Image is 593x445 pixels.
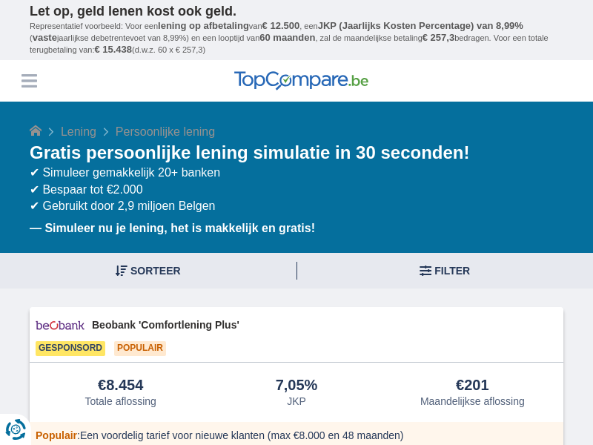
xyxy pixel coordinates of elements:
[85,395,156,407] div: Totale aflossing
[420,395,525,407] div: Maandelijkse aflossing
[80,429,404,441] span: Een voordelig tarief voor nieuwe klanten (max €8.000 en 48 maanden)
[94,44,132,55] span: € 15.438
[114,341,166,356] span: Populair
[276,378,318,394] div: 7,05%
[434,266,470,276] span: Filter
[318,20,523,31] span: JKP (Jaarlijks Kosten Percentage) van 8,99%
[116,125,215,138] span: Persoonlijke lening
[36,341,105,356] span: Gesponsord
[36,429,77,441] span: Populair
[30,222,315,234] b: — Simuleer nu je lening, het is makkelijk en gratis!
[30,165,563,216] div: ✔ Simuleer gemakkelijk 20+ banken ✔ Bespaar tot €2.000 ✔ Gebruikt door 2,9 miljoen Belgen
[456,378,489,394] div: €201
[92,317,557,332] span: Beobank 'Comfortlening Plus'
[98,378,143,394] div: €8.454
[36,313,85,337] img: product.pl.alt Beobank
[30,125,42,138] a: Home
[234,71,368,90] img: TopCompare
[36,428,557,443] div: :
[18,70,40,92] button: Menu
[158,20,249,31] span: lening op afbetaling
[30,141,563,165] h1: Gratis persoonlijke lening simulatie in 30 seconden!
[30,20,563,56] p: Representatief voorbeeld: Voor een van , een ( jaarlijkse debetrentevoet van 8,99%) en een loopti...
[423,32,454,43] span: € 257,3
[259,32,315,43] span: 60 maanden
[287,395,306,407] div: JKP
[262,20,300,31] span: € 12.500
[61,125,96,138] a: Lening
[30,4,563,20] p: Let op, geld lenen kost ook geld.
[33,32,57,43] span: vaste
